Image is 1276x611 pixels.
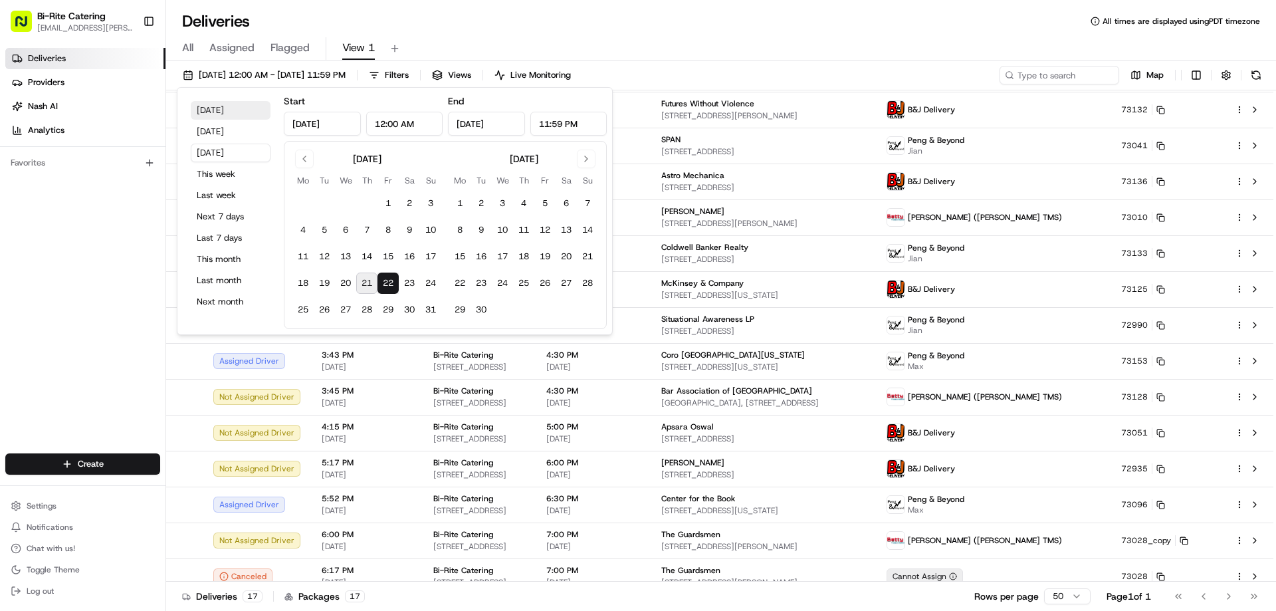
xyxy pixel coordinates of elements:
[314,273,335,294] button: 19
[1121,140,1148,151] span: 73041
[191,250,270,269] button: This month
[1146,69,1164,81] span: Map
[433,469,525,480] span: [STREET_ADDRESS]
[1247,66,1265,84] button: Refresh
[191,207,270,226] button: Next 7 days
[13,229,35,251] img: Zach Benton
[28,76,64,88] span: Providers
[1121,535,1171,546] span: 73028_copy
[1121,212,1165,223] button: 73010
[420,299,441,320] button: 31
[661,290,865,301] span: [STREET_ADDRESS][US_STATE]
[13,13,40,40] img: Nash
[577,246,598,267] button: 21
[661,577,865,588] span: [STREET_ADDRESS][PERSON_NAME]
[322,350,412,360] span: 3:43 PM
[37,9,106,23] span: Bi-Rite Catering
[322,505,412,516] span: [DATE]
[1121,356,1165,366] button: 73153
[513,273,534,294] button: 25
[661,218,865,229] span: [STREET_ADDRESS][PERSON_NAME]
[356,174,377,187] th: Thursday
[546,422,640,432] span: 5:00 PM
[399,219,420,241] button: 9
[908,176,955,187] span: B&J Delivery
[1121,176,1165,187] button: 73136
[1121,499,1148,510] span: 73096
[5,582,160,600] button: Log out
[661,170,724,181] span: Astro Mechanica
[322,577,412,588] span: [DATE]
[1121,140,1165,151] button: 73041
[433,577,525,588] span: [STREET_ADDRESS]
[191,229,270,247] button: Last 7 days
[420,246,441,267] button: 17
[492,219,513,241] button: 10
[110,242,115,253] span: •
[377,174,399,187] th: Friday
[60,140,183,151] div: We're available if you need us!
[292,219,314,241] button: 4
[28,124,64,136] span: Analytics
[13,173,89,183] div: Past conversations
[661,433,865,444] span: [STREET_ADDRESS]
[510,152,538,166] div: [DATE]
[5,560,160,579] button: Toggle Theme
[399,246,420,267] button: 16
[887,316,904,334] img: profile_peng_cartwheel.jpg
[471,246,492,267] button: 16
[661,541,865,552] span: [STREET_ADDRESS][PERSON_NAME]
[887,568,963,584] div: Cannot Assign
[420,174,441,187] th: Sunday
[433,350,493,360] span: Bi-Rite Catering
[1000,66,1119,84] input: Type to search
[118,206,150,217] span: 9:05 AM
[199,69,346,81] span: [DATE] 12:00 AM - [DATE] 11:59 PM
[28,100,58,112] span: Nash AI
[5,48,165,69] a: Deliveries
[546,529,640,540] span: 7:00 PM
[420,273,441,294] button: 24
[5,120,165,141] a: Analytics
[661,98,754,109] span: Futures Without Violence
[513,193,534,214] button: 4
[191,101,270,120] button: [DATE]
[556,246,577,267] button: 20
[1121,463,1165,474] button: 72935
[887,173,904,190] img: profile_bj_cartwheel_2man.png
[556,219,577,241] button: 13
[433,493,493,504] span: Bi-Rite Catering
[335,174,356,187] th: Wednesday
[556,174,577,187] th: Saturday
[661,422,714,432] span: Apsara Oswal
[78,458,104,470] span: Create
[577,219,598,241] button: 14
[530,112,607,136] input: Time
[661,206,724,217] span: [PERSON_NAME]
[27,564,80,575] span: Toggle Theme
[322,433,412,444] span: [DATE]
[433,398,525,408] span: [STREET_ADDRESS]
[908,104,955,115] span: B&J Delivery
[191,293,270,311] button: Next month
[27,297,102,310] span: Knowledge Base
[377,299,399,320] button: 29
[433,362,525,372] span: [STREET_ADDRESS]
[322,386,412,396] span: 3:45 PM
[510,69,571,81] span: Live Monitoring
[471,174,492,187] th: Tuesday
[226,131,242,147] button: Start new chat
[182,11,250,32] h1: Deliveries
[661,278,744,289] span: McKinsey & Company
[37,23,132,33] span: [EMAIL_ADDRESS][PERSON_NAME][DOMAIN_NAME]
[377,193,399,214] button: 1
[377,246,399,267] button: 15
[908,463,955,474] span: B&J Delivery
[353,152,381,166] div: [DATE]
[488,66,577,84] button: Live Monitoring
[534,273,556,294] button: 26
[433,422,493,432] span: Bi-Rite Catering
[908,350,964,361] span: Peng & Beyond
[661,386,812,396] span: Bar Association of [GEOGRAPHIC_DATA]
[5,539,160,558] button: Chat with us!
